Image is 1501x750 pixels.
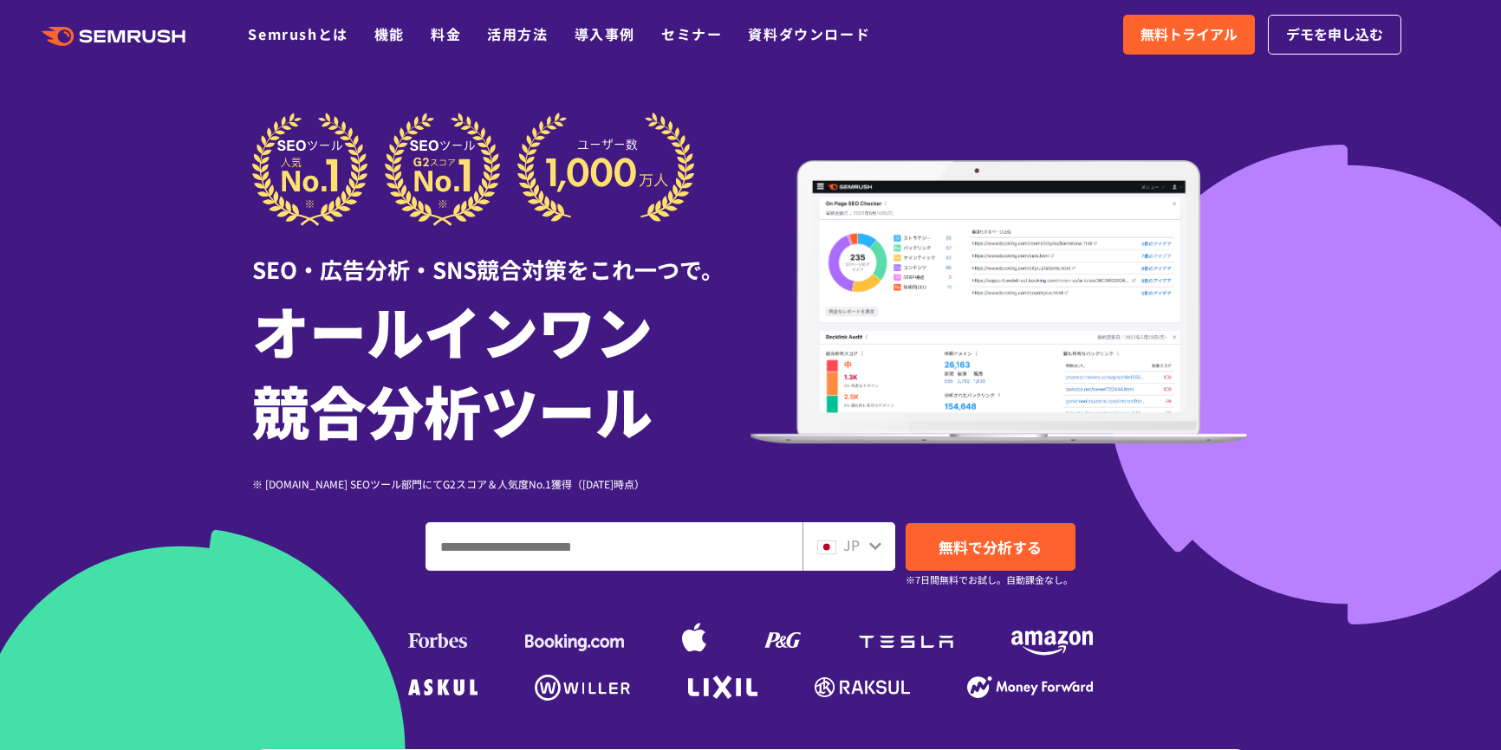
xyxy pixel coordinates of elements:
a: 無料で分析する [906,523,1075,571]
input: ドメイン、キーワードまたはURLを入力してください [426,523,802,570]
span: JP [843,534,860,555]
a: 活用方法 [487,23,548,44]
a: セミナー [661,23,722,44]
small: ※7日間無料でお試し。自動課金なし。 [906,572,1073,588]
a: デモを申し込む [1268,15,1401,55]
a: 無料トライアル [1123,15,1255,55]
div: ※ [DOMAIN_NAME] SEOツール部門にてG2スコア＆人気度No.1獲得（[DATE]時点） [252,475,750,492]
span: 無料で分析する [939,536,1042,558]
div: SEO・広告分析・SNS競合対策をこれ一つで。 [252,226,750,286]
a: 料金 [431,23,461,44]
span: デモを申し込む [1286,23,1383,46]
a: 機能 [374,23,405,44]
h1: オールインワン 競合分析ツール [252,290,750,449]
a: 導入事例 [575,23,635,44]
a: 資料ダウンロード [748,23,870,44]
span: 無料トライアル [1140,23,1238,46]
a: Semrushとは [248,23,348,44]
